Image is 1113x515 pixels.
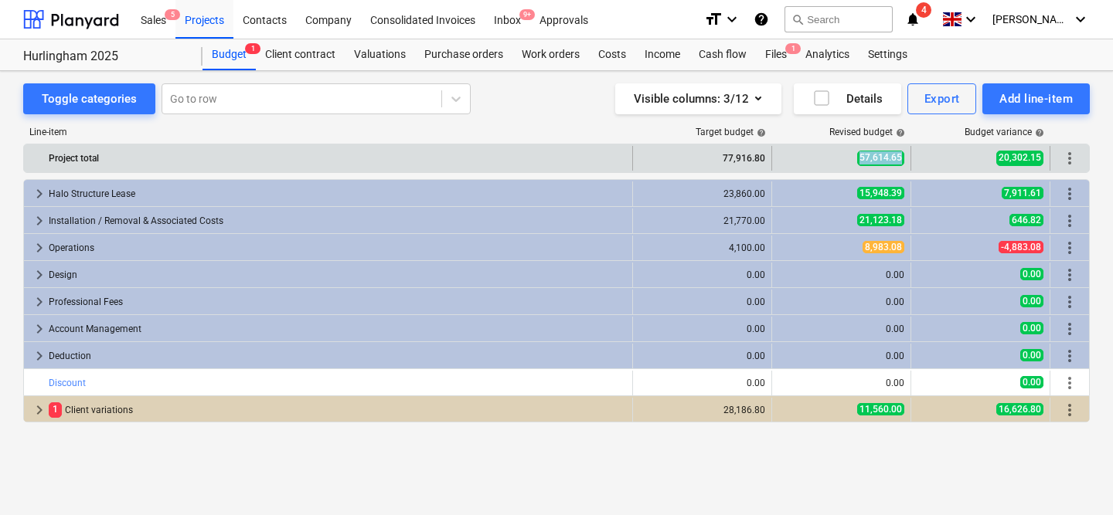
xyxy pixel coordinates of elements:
div: Line-item [23,127,634,137]
div: 0.00 [778,324,904,334]
span: More actions [1060,266,1079,284]
div: 0.00 [639,296,765,307]
a: Costs [589,39,635,70]
div: Installation / Removal & Associated Costs [49,208,626,233]
i: keyboard_arrow_down [962,10,980,29]
span: [PERSON_NAME] [992,13,1070,25]
i: keyboard_arrow_down [1071,10,1090,29]
a: Analytics [796,39,859,70]
span: 0.00 [1020,376,1043,388]
a: Discount [49,378,86,388]
div: Target budget [696,127,766,137]
div: 4,100.00 [639,242,765,253]
span: 21,123.18 [857,214,904,226]
button: Add line-item [982,83,1090,114]
span: keyboard_arrow_right [30,320,49,338]
span: More actions [1060,239,1079,257]
a: Income [635,39,689,70]
span: 7,911.61 [1002,187,1043,199]
div: Project total [49,146,626,171]
div: Revised budget [829,127,905,137]
span: More actions [1060,149,1079,168]
div: Files [756,39,796,70]
i: notifications [905,10,921,29]
span: 0.00 [1020,295,1043,307]
div: 0.00 [778,296,904,307]
span: keyboard_arrow_right [30,212,49,230]
span: help [754,128,766,137]
span: 4 [916,2,931,18]
span: 1 [49,402,62,417]
a: Cash flow [689,39,756,70]
span: 646.82 [1009,214,1043,226]
span: More actions [1060,293,1079,311]
span: search [791,13,804,25]
span: More actions [1060,320,1079,338]
span: keyboard_arrow_right [30,239,49,257]
button: Visible columns:3/12 [615,83,781,114]
a: Files1 [756,39,796,70]
span: 16,626.80 [996,403,1043,415]
button: Search [785,6,893,32]
button: Export [907,83,977,114]
a: Work orders [512,39,589,70]
div: 0.00 [778,269,904,280]
div: Professional Fees [49,290,626,314]
div: 28,186.80 [639,405,765,415]
span: More actions [1060,401,1079,419]
div: 0.00 [639,378,765,388]
iframe: Chat Widget [1036,441,1113,515]
span: help [1032,128,1044,137]
div: Budget variance [965,127,1044,137]
button: Toggle categories [23,83,155,114]
span: 11,560.00 [857,403,904,415]
span: More actions [1060,212,1079,230]
a: Valuations [345,39,415,70]
span: More actions [1060,185,1079,203]
span: 0.00 [1020,268,1043,280]
span: keyboard_arrow_right [30,266,49,284]
div: 0.00 [778,378,904,388]
div: 21,770.00 [639,215,765,226]
div: Operations [49,235,626,260]
a: Budget1 [203,39,256,70]
span: 1 [245,43,260,54]
span: 20,302.15 [996,151,1043,165]
span: keyboard_arrow_right [30,185,49,203]
div: 0.00 [639,324,765,334]
i: format_size [704,10,723,29]
a: Settings [859,39,917,70]
div: Client contract [256,39,345,70]
span: 8,983.08 [863,241,904,253]
a: Purchase orders [415,39,512,70]
span: 5 [165,9,180,20]
span: More actions [1060,374,1079,392]
span: keyboard_arrow_right [30,293,49,311]
div: 23,860.00 [639,188,765,199]
i: Knowledge base [754,10,769,29]
div: 0.00 [639,269,765,280]
div: Account Management [49,317,626,341]
span: keyboard_arrow_right [30,347,49,365]
span: 0.00 [1020,322,1043,334]
span: 9+ [519,9,535,20]
div: Design [49,263,626,287]
div: 77,916.80 [639,146,765,171]
div: Export [924,89,960,109]
i: keyboard_arrow_down [723,10,741,29]
div: 0.00 [778,351,904,361]
div: 0.00 [639,351,765,361]
div: Halo Structure Lease [49,181,626,206]
span: -4,883.08 [999,241,1043,253]
span: keyboard_arrow_right [30,401,49,419]
span: help [893,128,905,137]
button: Details [794,83,901,114]
span: 0.00 [1020,349,1043,361]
